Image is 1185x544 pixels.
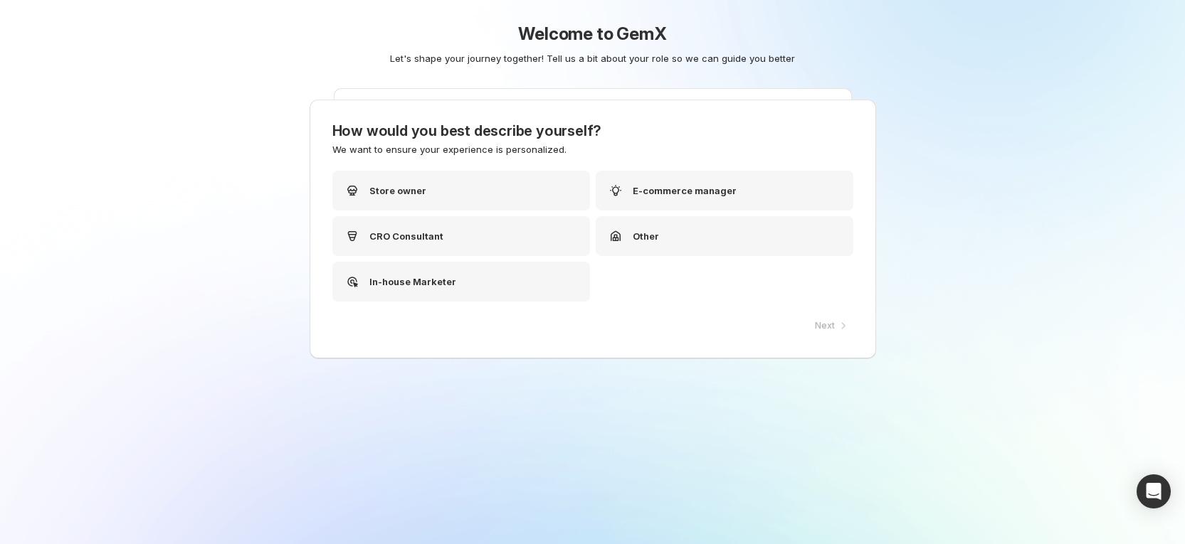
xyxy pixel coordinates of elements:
span: We want to ensure your experience is personalized. [332,144,567,155]
h3: How would you best describe yourself? [332,122,853,139]
p: E-commerce manager [633,183,737,198]
p: Store owner [369,183,426,198]
p: Let's shape your journey together! Tell us a bit about your role so we can guide you better [260,51,925,65]
p: CRO Consultant [369,229,443,243]
h1: Welcome to GemX [255,23,931,46]
p: In-house Marketer [369,274,456,289]
div: Open Intercom Messenger [1137,474,1171,508]
p: Other [633,229,659,243]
